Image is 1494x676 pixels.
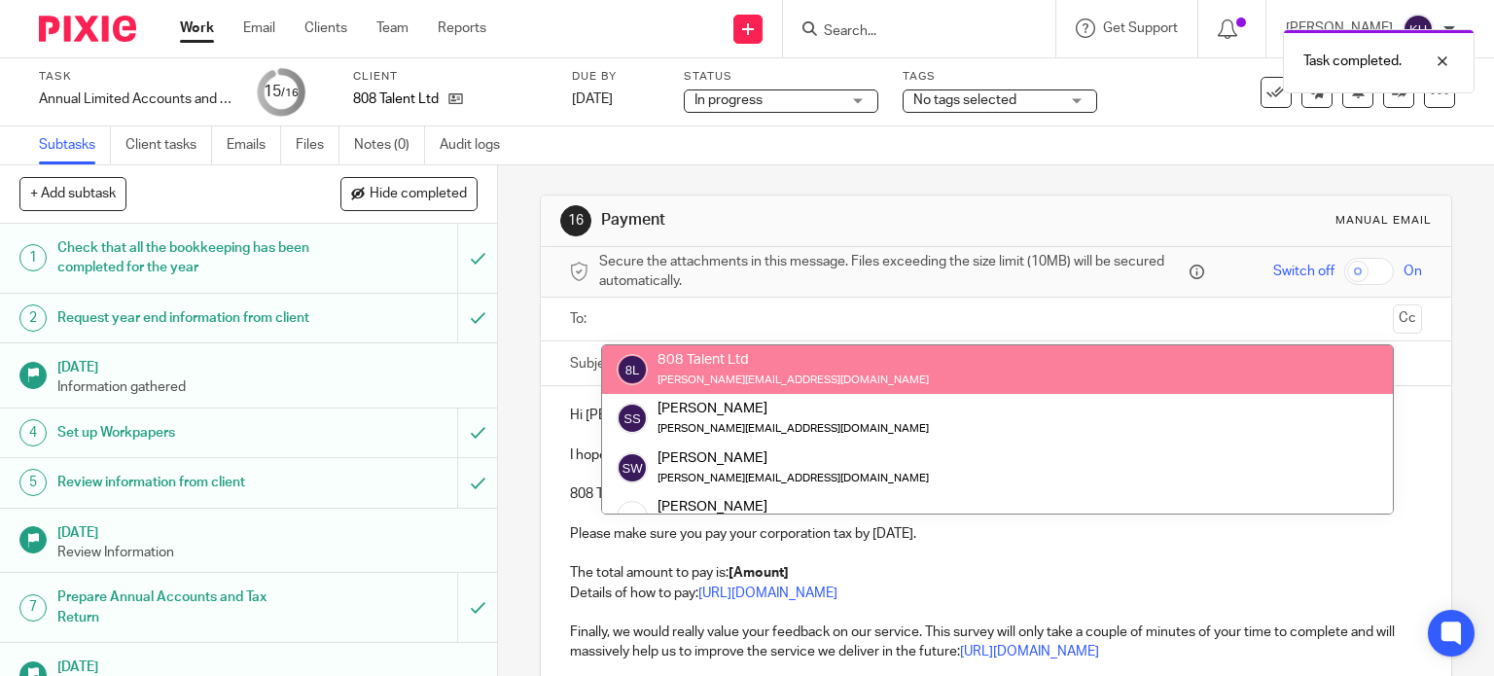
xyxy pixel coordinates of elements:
[227,126,281,164] a: Emails
[57,418,311,447] h1: Set up Workpapers
[264,81,299,103] div: 15
[39,126,111,164] a: Subtasks
[19,469,47,496] div: 5
[570,524,1423,544] p: Please make sure you pay your corporation tax by [DATE].
[570,623,1423,662] p: Finally, we would really value your feedback on our service. This survey will only take a couple ...
[57,233,311,283] h1: Check that all the bookkeeping has been completed for the year
[570,563,1423,583] p: The total amount to pay is:
[376,18,409,38] a: Team
[570,484,1423,504] p: 808 Talent Ltd accounts and corporation tax return have now been successfully filed.
[353,69,548,85] label: Client
[684,69,878,85] label: Status
[39,89,233,109] div: Annual Limited Accounts and Corporation Tax Return
[599,252,1186,292] span: Secure the attachments in this message. Files exceeding the size limit (10MB) will be secured aut...
[57,543,478,562] p: Review Information
[370,187,467,202] span: Hide completed
[304,18,347,38] a: Clients
[694,93,763,107] span: In progress
[658,447,929,467] div: [PERSON_NAME]
[440,126,515,164] a: Audit logs
[1335,213,1432,229] div: Manual email
[1403,14,1434,45] img: svg%3E
[57,353,478,377] h1: [DATE]
[729,566,789,580] strong: [Amount]
[340,177,478,210] button: Hide completed
[39,16,136,42] img: Pixie
[1393,304,1422,334] button: Cc
[570,354,621,374] label: Subject:
[658,350,929,370] div: 808 Talent Ltd
[57,377,478,397] p: Information gathered
[698,587,837,600] a: [URL][DOMAIN_NAME]
[57,518,478,543] h1: [DATE]
[19,594,47,622] div: 7
[601,210,1037,231] h1: Payment
[39,69,233,85] label: Task
[243,18,275,38] a: Email
[617,354,648,385] img: svg%3E
[960,645,1099,658] a: [URL][DOMAIN_NAME]
[19,304,47,332] div: 2
[125,126,212,164] a: Client tasks
[658,473,929,483] small: [PERSON_NAME][EMAIL_ADDRESS][DOMAIN_NAME]
[560,205,591,236] div: 16
[354,126,425,164] a: Notes (0)
[281,88,299,98] small: /16
[570,406,1423,425] p: Hi [PERSON_NAME],
[572,69,659,85] label: Due by
[617,452,648,483] img: svg%3E
[296,126,339,164] a: Files
[913,93,1016,107] span: No tags selected
[570,309,591,329] label: To:
[570,445,1423,465] p: I hope you are well,
[572,92,613,106] span: [DATE]
[19,177,126,210] button: + Add subtask
[1273,262,1334,281] span: Switch off
[57,583,311,632] h1: Prepare Annual Accounts and Tax Return
[438,18,486,38] a: Reports
[57,468,311,497] h1: Review information from client
[658,399,929,418] div: [PERSON_NAME]
[353,89,439,109] p: 808 Talent Ltd
[658,374,929,385] small: [PERSON_NAME][EMAIL_ADDRESS][DOMAIN_NAME]
[617,403,648,434] img: svg%3E
[19,244,47,271] div: 1
[1303,52,1402,71] p: Task completed.
[19,419,47,446] div: 4
[180,18,214,38] a: Work
[617,501,648,532] img: Infinity%20Logo%20with%20Whitespace%20.png
[658,497,929,516] div: [PERSON_NAME]
[1404,262,1422,281] span: On
[57,303,311,333] h1: Request year end information from client
[570,584,1423,603] p: Details of how to pay:
[658,423,929,434] small: [PERSON_NAME][EMAIL_ADDRESS][DOMAIN_NAME]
